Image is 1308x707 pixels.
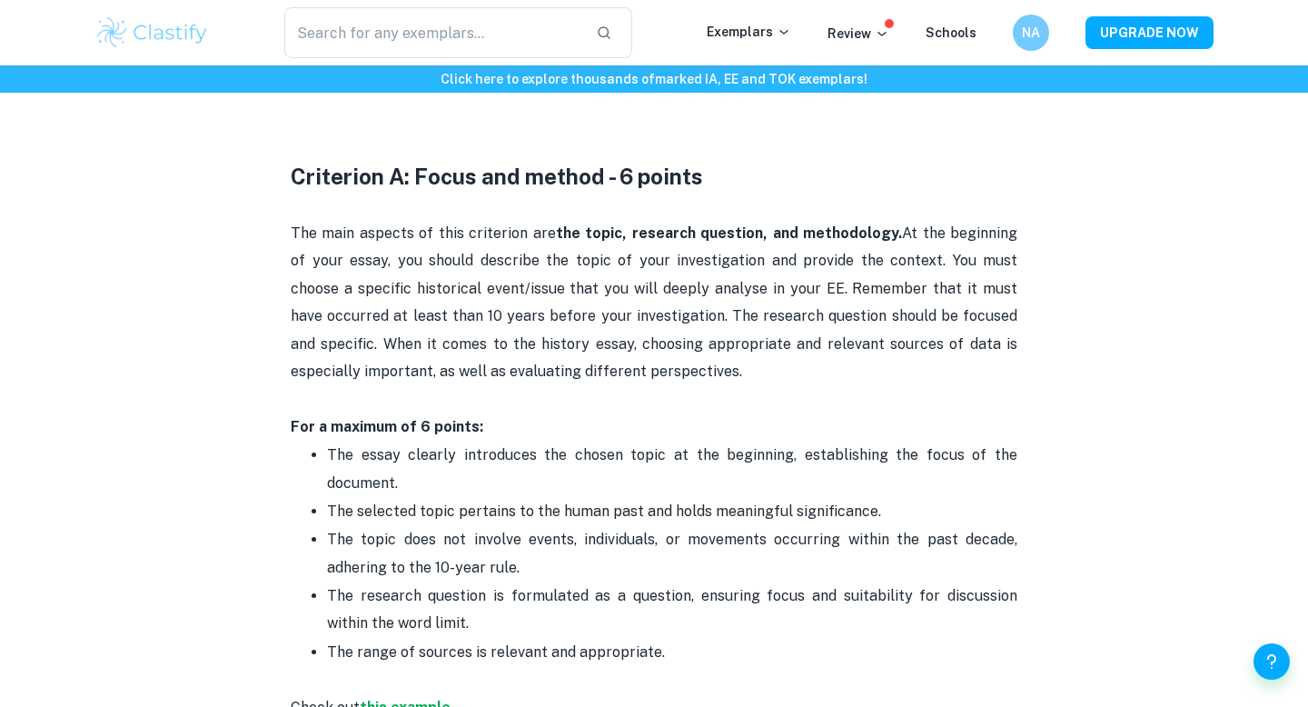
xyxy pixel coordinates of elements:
[284,7,581,58] input: Search for any exemplars...
[291,193,1017,442] p: The main aspects of this criterion are At the beginning of your essay, you should describe the to...
[1085,16,1214,49] button: UPGRADE NOW
[291,164,703,189] strong: Criterion A: Focus and method - 6 points
[707,22,791,42] p: Exemplars
[1021,23,1042,43] h6: NA
[327,583,1017,638] p: The research question is formulated as a question, ensuring focus and suitability for discussion ...
[327,498,1017,525] p: The selected topic pertains to the human past and holds meaningful significance.
[94,15,210,51] img: Clastify logo
[327,442,1017,497] p: The essay clearly introduces the chosen topic at the beginning, establishing the focus of the doc...
[4,69,1304,89] h6: Click here to explore thousands of marked IA, EE and TOK exemplars !
[1253,643,1290,680] button: Help and Feedback
[556,224,902,242] strong: the topic, research question, and methodology.
[327,639,1017,694] p: The range of sources is relevant and appropriate.
[827,24,889,44] p: Review
[1013,15,1049,51] button: NA
[926,25,976,40] a: Schools
[291,418,483,435] strong: For a maximum of 6 points:
[327,526,1017,582] p: The topic does not involve events, individuals, or movements occurring within the past decade, ad...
